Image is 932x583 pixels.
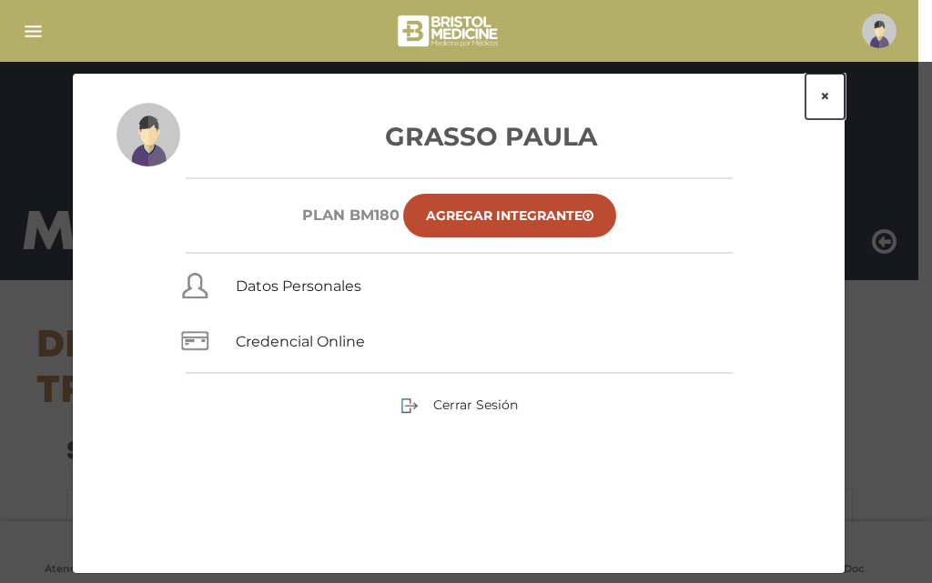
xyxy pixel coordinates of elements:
[862,14,897,48] img: profile-placeholder.svg
[433,397,518,413] span: Cerrar Sesión
[116,117,801,156] h3: Grasso Paula
[403,194,616,237] a: Agregar Integrante
[395,9,503,53] img: bristol-medicine-blanco.png
[236,333,365,350] a: Credencial Online
[805,74,845,119] button: ×
[116,103,180,166] img: profile-placeholder.svg
[236,277,361,295] a: Datos Personales
[400,397,518,413] a: Cerrar Sesión
[400,397,419,415] img: sign-out.png
[302,206,400,224] h6: Plan BM180
[22,20,45,43] img: Cober_menu-lines-white.svg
